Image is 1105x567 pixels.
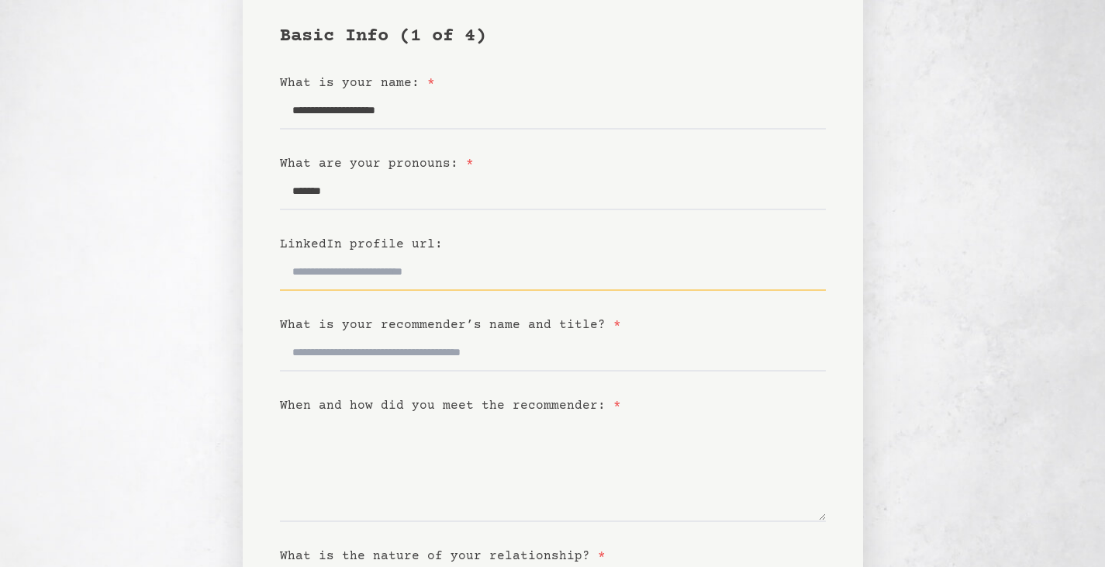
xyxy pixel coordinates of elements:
[280,318,621,332] label: What is your recommender’s name and title?
[280,157,474,171] label: What are your pronouns:
[280,237,443,251] label: LinkedIn profile url:
[280,399,621,413] label: When and how did you meet the recommender:
[280,549,606,563] label: What is the nature of your relationship?
[280,76,435,90] label: What is your name:
[280,24,826,49] h1: Basic Info (1 of 4)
